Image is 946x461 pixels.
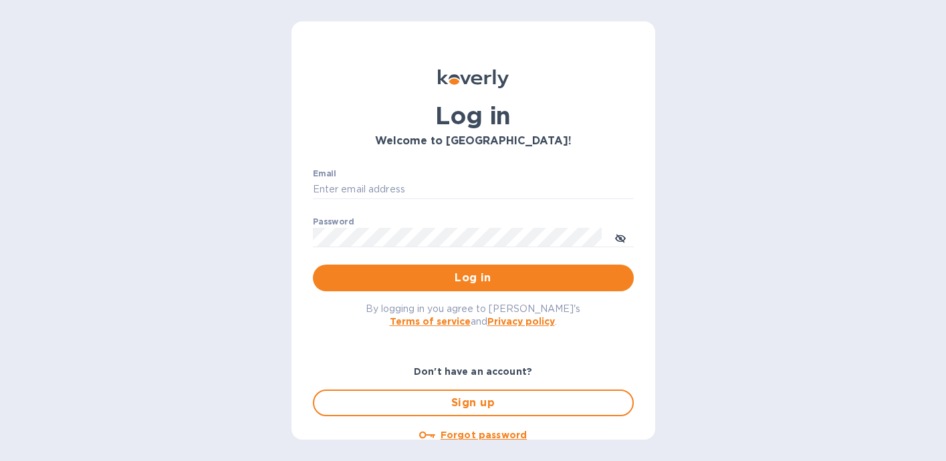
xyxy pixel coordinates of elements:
[441,430,527,440] u: Forgot password
[313,390,634,416] button: Sign up
[390,316,471,327] a: Terms of service
[325,395,622,411] span: Sign up
[607,224,634,251] button: toggle password visibility
[414,366,532,377] b: Don't have an account?
[438,69,509,88] img: Koverly
[324,270,623,286] span: Log in
[313,218,354,226] label: Password
[313,135,634,148] h3: Welcome to [GEOGRAPHIC_DATA]!
[313,170,336,178] label: Email
[487,316,555,327] a: Privacy policy
[366,303,580,327] span: By logging in you agree to [PERSON_NAME]'s and .
[313,102,634,130] h1: Log in
[313,180,634,200] input: Enter email address
[313,265,634,291] button: Log in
